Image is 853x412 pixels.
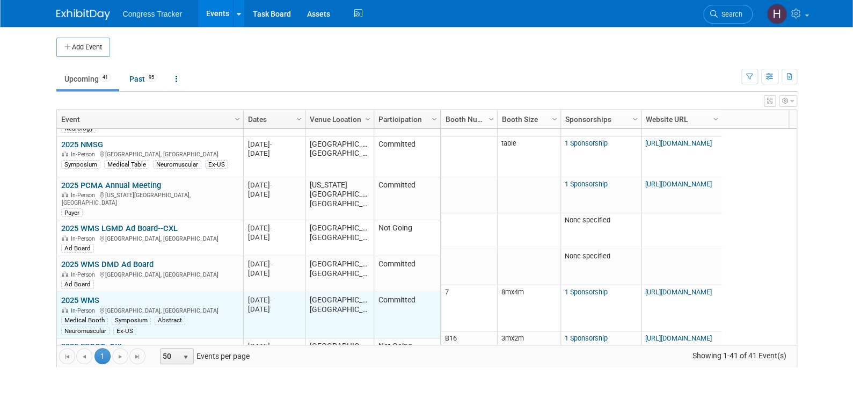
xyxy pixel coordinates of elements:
[59,348,75,364] a: Go to the first page
[61,180,161,190] a: 2025 PCMA Annual Meeting
[205,160,228,169] div: Ex-US
[305,256,374,292] td: [GEOGRAPHIC_DATA], [GEOGRAPHIC_DATA]
[62,307,68,313] img: In-Person Event
[62,235,68,241] img: In-Person Event
[374,338,440,374] td: Not Going
[61,259,154,269] a: 2025 WMS DMD Ad Board
[310,110,367,128] a: Venue Location
[104,160,149,169] div: Medical Table
[248,305,300,314] div: [DATE]
[62,151,68,156] img: In-Person Event
[497,136,560,177] td: table
[129,348,145,364] a: Go to the last page
[362,110,374,126] a: Column Settings
[305,177,374,220] td: [US_STATE][GEOGRAPHIC_DATA], [GEOGRAPHIC_DATA]
[121,69,165,89] a: Past95
[145,74,157,82] span: 95
[646,110,715,128] a: Website URL
[71,235,98,242] span: In-Person
[629,110,641,126] a: Column Settings
[374,220,440,256] td: Not Going
[293,110,305,126] a: Column Settings
[565,334,608,342] a: 1 Sponsorship
[248,140,300,149] div: [DATE]
[441,285,497,331] td: 7
[71,151,98,158] span: In-Person
[565,110,634,128] a: Sponsorships
[645,288,712,296] a: [URL][DOMAIN_NAME]
[645,334,712,342] a: [URL][DOMAIN_NAME]
[430,115,439,124] span: Column Settings
[248,269,300,278] div: [DATE]
[61,208,83,217] div: Payer
[71,271,98,278] span: In-Person
[56,69,119,89] a: Upcoming41
[378,110,433,128] a: Participation
[153,160,201,169] div: Neuromuscular
[767,4,787,24] img: Heather Jones
[76,348,92,364] a: Go to the previous page
[374,136,440,177] td: Committed
[565,216,610,224] span: None specified
[248,180,300,190] div: [DATE]
[248,295,300,305] div: [DATE]
[61,160,100,169] div: Symposium
[374,256,440,292] td: Committed
[61,327,110,335] div: Neuromuscular
[146,348,260,364] span: Events per page
[61,306,238,315] div: [GEOGRAPHIC_DATA], [GEOGRAPHIC_DATA]
[711,115,720,124] span: Column Settings
[61,280,94,288] div: Ad Board
[112,316,151,324] div: Symposium
[248,110,298,128] a: Dates
[61,149,238,158] div: [GEOGRAPHIC_DATA], [GEOGRAPHIC_DATA]
[270,260,272,268] span: -
[248,342,300,351] div: [DATE]
[305,292,374,338] td: [GEOGRAPHIC_DATA], [GEOGRAPHIC_DATA]
[565,139,608,147] a: 1 Sponsorship
[123,10,182,18] span: Congress Tracker
[61,234,238,243] div: [GEOGRAPHIC_DATA], [GEOGRAPHIC_DATA]
[497,331,560,367] td: 3mx2m
[61,110,236,128] a: Event
[645,180,712,188] a: [URL][DOMAIN_NAME]
[305,338,374,374] td: [GEOGRAPHIC_DATA], [GEOGRAPHIC_DATA]
[62,271,68,277] img: In-Person Event
[270,140,272,148] span: -
[374,177,440,220] td: Committed
[374,292,440,338] td: Committed
[270,342,272,350] span: -
[446,110,490,128] a: Booth Number
[61,270,238,279] div: [GEOGRAPHIC_DATA], [GEOGRAPHIC_DATA]
[270,296,272,304] span: -
[270,181,272,189] span: -
[61,295,99,305] a: 2025 WMS
[487,115,495,124] span: Column Settings
[248,223,300,233] div: [DATE]
[99,74,111,82] span: 41
[133,352,142,361] span: Go to the last page
[645,139,712,147] a: [URL][DOMAIN_NAME]
[116,352,125,361] span: Go to the next page
[61,223,178,233] a: 2025 WMS LGMD Ad Board--CXL
[113,327,136,335] div: Ex-US
[112,348,128,364] a: Go to the next page
[428,110,440,126] a: Column Settings
[161,349,179,364] span: 50
[155,316,185,324] div: Abstract
[549,110,560,126] a: Column Settings
[550,115,559,124] span: Column Settings
[441,331,497,367] td: B16
[363,115,372,124] span: Column Settings
[71,307,98,314] span: In-Person
[305,220,374,256] td: [GEOGRAPHIC_DATA], [GEOGRAPHIC_DATA]
[248,259,300,269] div: [DATE]
[56,38,110,57] button: Add Event
[248,149,300,158] div: [DATE]
[565,252,610,260] span: None specified
[63,352,71,361] span: Go to the first page
[497,285,560,331] td: 8mx4m
[718,10,742,18] span: Search
[703,5,753,24] a: Search
[61,124,96,133] div: Neurology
